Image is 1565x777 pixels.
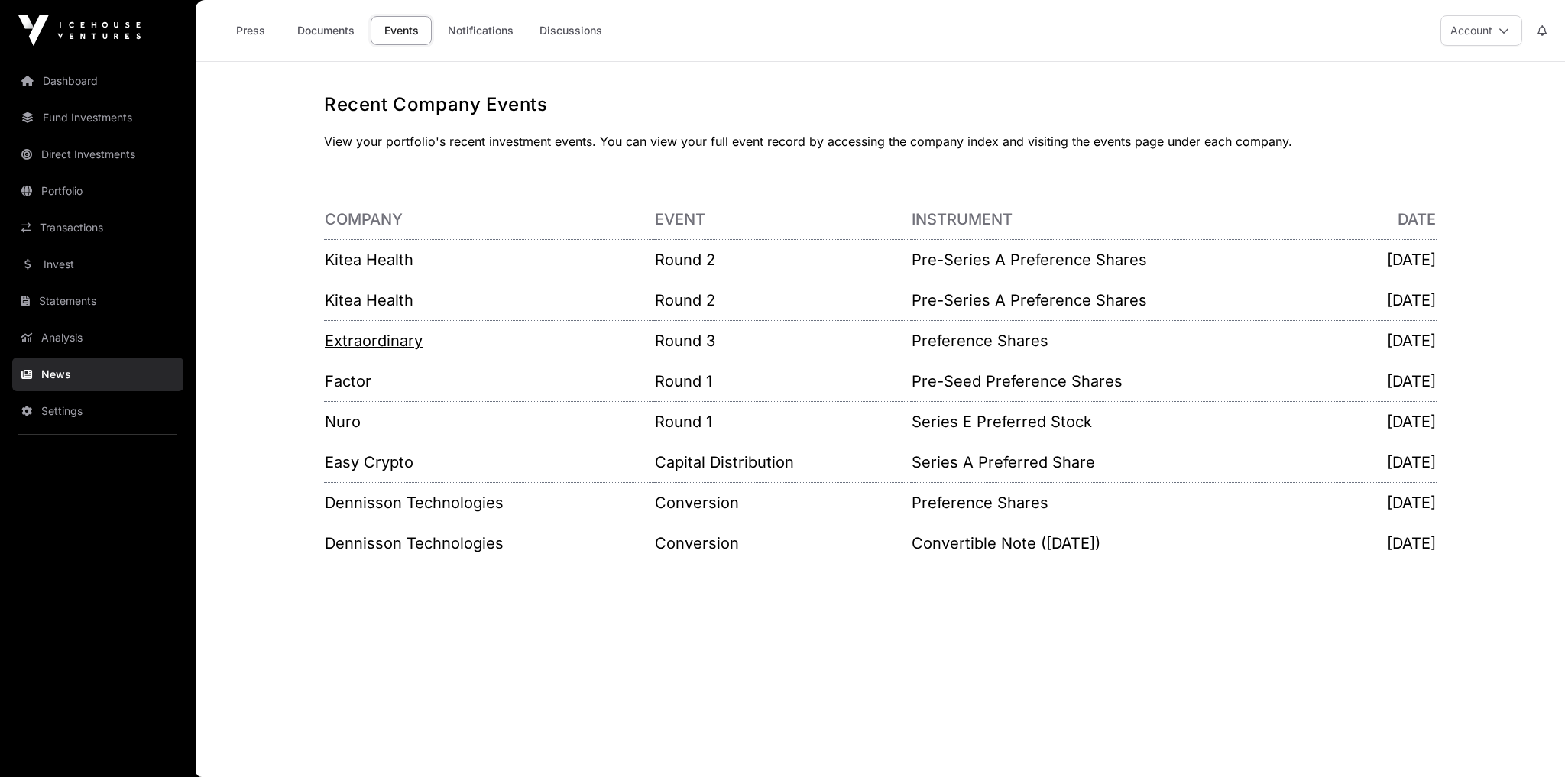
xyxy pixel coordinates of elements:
[324,132,1437,151] p: View your portfolio's recent investment events. You can view your full event record by accessing ...
[325,494,504,512] a: Dennisson Technologies
[12,138,183,171] a: Direct Investments
[912,411,1343,432] p: Series E Preferred Stock
[655,249,911,270] p: Round 2
[324,199,654,240] th: Company
[530,16,612,45] a: Discussions
[655,452,911,473] p: Capital Distribution
[438,16,523,45] a: Notifications
[12,174,183,208] a: Portfolio
[1345,411,1436,432] p: [DATE]
[1345,371,1436,392] p: [DATE]
[654,199,912,240] th: Event
[912,452,1343,473] p: Series A Preferred Share
[1345,492,1436,513] p: [DATE]
[12,321,183,355] a: Analysis
[12,64,183,98] a: Dashboard
[1345,249,1436,270] p: [DATE]
[655,371,911,392] p: Round 1
[12,211,183,244] a: Transactions
[12,358,183,391] a: News
[1489,704,1565,777] iframe: Chat Widget
[18,15,141,46] img: Icehouse Ventures Logo
[325,251,413,269] a: Kitea Health
[912,290,1343,311] p: Pre-Series A Preference Shares
[1345,452,1436,473] p: [DATE]
[912,492,1343,513] p: Preference Shares
[655,411,911,432] p: Round 1
[1344,199,1437,240] th: Date
[911,199,1344,240] th: Instrument
[12,248,183,281] a: Invest
[912,249,1343,270] p: Pre-Series A Preference Shares
[325,453,413,471] a: Easy Crypto
[12,394,183,428] a: Settings
[371,16,432,45] a: Events
[324,92,1437,117] h1: Recent Company Events
[325,372,371,390] a: Factor
[655,330,911,351] p: Round 3
[325,332,423,350] a: Extraordinary
[220,16,281,45] a: Press
[655,492,911,513] p: Conversion
[1345,330,1436,351] p: [DATE]
[287,16,365,45] a: Documents
[325,291,413,309] a: Kitea Health
[655,533,911,554] p: Conversion
[1345,290,1436,311] p: [DATE]
[912,371,1343,392] p: Pre-Seed Preference Shares
[1345,533,1436,554] p: [DATE]
[1440,15,1522,46] button: Account
[12,284,183,318] a: Statements
[325,534,504,552] a: Dennisson Technologies
[912,330,1343,351] p: Preference Shares
[655,290,911,311] p: Round 2
[325,413,361,431] a: Nuro
[912,533,1343,554] p: Convertible Note ([DATE])
[12,101,183,134] a: Fund Investments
